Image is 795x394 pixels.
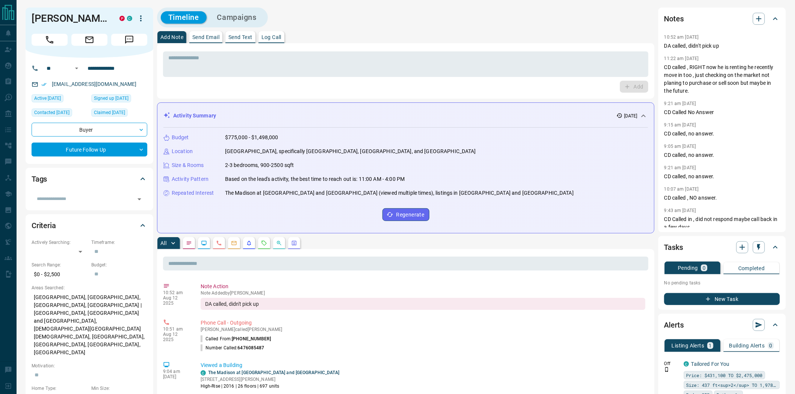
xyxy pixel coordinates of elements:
svg: Calls [216,240,222,246]
p: Actively Searching: [32,239,88,246]
div: condos.ca [127,16,132,21]
p: 2-3 bedrooms, 900-2500 sqft [225,161,294,169]
button: Regenerate [382,208,429,221]
div: Criteria [32,217,147,235]
p: Note Action [201,283,645,290]
a: The Madison at [GEOGRAPHIC_DATA] and [GEOGRAPHIC_DATA] [208,370,339,375]
p: The Madison at [GEOGRAPHIC_DATA] and [GEOGRAPHIC_DATA] (viewed multiple times), listings in [GEOG... [225,189,574,197]
h2: Criteria [32,220,56,232]
p: CD called, no answer. [664,151,780,159]
div: Tue Aug 12 2025 [32,108,88,119]
div: condos.ca [684,361,689,367]
p: [PERSON_NAME] called [PERSON_NAME] [201,327,645,332]
div: Notes [664,10,780,28]
h2: Notes [664,13,684,25]
span: Email [71,34,107,46]
span: Claimed [DATE] [94,109,125,116]
p: Phone Call - Outgoing [201,319,645,327]
a: Tailored For You [691,361,730,367]
p: Size & Rooms [172,161,204,169]
p: Log Call [261,35,281,40]
p: Home Type: [32,385,88,392]
p: Listing Alerts [672,343,704,348]
p: Send Email [192,35,219,40]
button: Open [72,64,81,73]
p: [GEOGRAPHIC_DATA], [GEOGRAPHIC_DATA], [GEOGRAPHIC_DATA], [GEOGRAPHIC_DATA] | [GEOGRAPHIC_DATA], [... [32,291,147,359]
button: Open [134,194,145,205]
span: Active [DATE] [34,95,61,102]
svg: Requests [261,240,267,246]
div: condos.ca [201,370,206,376]
p: Send Text [228,35,252,40]
p: $775,000 - $1,498,000 [225,134,278,141]
div: Activity Summary[DATE] [163,109,648,123]
h2: Alerts [664,319,684,331]
div: Future Follow Up [32,143,147,156]
p: Completed [738,266,765,271]
svg: Notes [186,240,192,246]
p: 1 [709,343,712,348]
p: Number Called: [201,344,264,351]
span: Call [32,34,68,46]
p: Aug 12 2025 [163,295,189,306]
button: Timeline [161,11,207,24]
button: New Task [664,293,780,305]
p: No pending tasks [664,277,780,289]
p: CD called, no answer. [664,173,780,180]
p: 0 [769,343,772,348]
p: 10:07 am [DATE] [664,186,699,192]
p: CD Called No Answer [664,108,780,116]
p: CD called , NO answer. [664,194,780,202]
p: 0 [703,265,706,271]
div: Tags [32,170,147,188]
p: DA called, didn't pick up [664,42,780,50]
p: 10:51 am [163,326,189,332]
p: High-Rise | 2016 | 26 floors | 697 units [201,383,339,389]
svg: Agent Actions [291,240,297,246]
p: CD called, no answer. [664,130,780,138]
p: CD Called in , did not respond maybe call back in a few days [664,215,780,231]
p: Repeated Interest [172,189,214,197]
p: Location [172,147,193,155]
svg: Lead Browsing Activity [201,240,207,246]
button: Campaigns [210,11,264,24]
span: Price: $431,100 TO $2,475,000 [686,371,763,379]
p: 9:43 am [DATE] [664,208,696,213]
div: Buyer [32,123,147,137]
span: Message [111,34,147,46]
span: Signed up [DATE] [94,95,128,102]
p: 9:05 am [DATE] [664,144,696,149]
div: Wed Nov 11 2020 [91,94,147,105]
p: $0 - $2,500 [32,268,88,281]
p: CD called , RIGHT now he is renting he recently move in too , just checking on the market not pla... [664,63,780,95]
svg: Emails [231,240,237,246]
div: Tasks [664,238,780,256]
p: Search Range: [32,262,88,268]
svg: Listing Alerts [246,240,252,246]
p: Budget [172,134,189,141]
div: Alerts [664,316,780,334]
a: [EMAIL_ADDRESS][DOMAIN_NAME] [52,81,137,87]
p: Based on the lead's activity, the best time to reach out is: 11:00 AM - 4:00 PM [225,175,405,183]
span: Contacted [DATE] [34,109,70,116]
h2: Tags [32,173,47,185]
p: Min Size: [91,385,147,392]
p: Activity Summary [173,112,216,120]
p: Viewed a Building [201,361,645,369]
p: Note Added by [PERSON_NAME] [201,290,645,296]
p: Building Alerts [729,343,765,348]
p: 9:21 am [DATE] [664,101,696,106]
svg: Opportunities [276,240,282,246]
svg: Push Notification Only [664,367,670,372]
p: 11:22 am [DATE] [664,56,699,61]
svg: Email Verified [41,82,47,87]
p: Areas Searched: [32,284,147,291]
p: Budget: [91,262,147,268]
div: property.ca [119,16,125,21]
p: Off [664,360,679,367]
p: Activity Pattern [172,175,209,183]
p: Pending [678,265,698,271]
span: 6476085487 [238,345,264,350]
span: [PHONE_NUMBER] [232,336,271,341]
p: [DATE] [624,113,638,119]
